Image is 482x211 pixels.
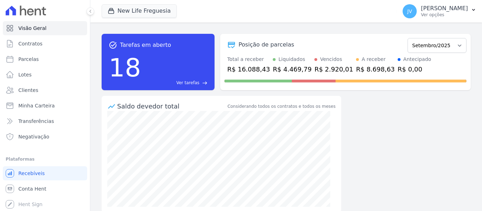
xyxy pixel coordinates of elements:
[3,130,87,144] a: Negativação
[18,40,42,47] span: Contratos
[273,64,312,74] div: R$ 4.469,79
[3,182,87,196] a: Conta Hent
[18,170,45,177] span: Recebíveis
[109,41,117,49] span: task_alt
[421,12,468,18] p: Ver opções
[3,52,87,66] a: Parcelas
[18,71,32,78] span: Lotes
[356,64,395,74] div: R$ 8.698,63
[227,64,270,74] div: R$ 16.088,43
[3,99,87,113] a: Minha Carteira
[109,49,141,86] div: 18
[3,166,87,180] a: Recebíveis
[18,102,55,109] span: Minha Carteira
[397,1,482,21] button: JV [PERSON_NAME] Ver opções
[3,68,87,82] a: Lotes
[6,155,84,163] div: Plataformas
[278,56,305,63] div: Liquidados
[18,118,54,125] span: Transferências
[239,41,294,49] div: Posição de parcelas
[117,101,226,111] div: Saldo devedor total
[3,37,87,51] a: Contratos
[102,4,177,18] button: New Life Freguesia
[18,185,46,192] span: Conta Hent
[3,21,87,35] a: Visão Geral
[18,25,47,32] span: Visão Geral
[176,80,199,86] span: Ver tarefas
[228,103,336,110] div: Considerando todos os contratos e todos os meses
[3,83,87,97] a: Clientes
[403,56,431,63] div: Antecipado
[18,56,39,63] span: Parcelas
[421,5,468,12] p: [PERSON_NAME]
[320,56,342,63] div: Vencidos
[398,64,431,74] div: R$ 0,00
[362,56,386,63] div: A receber
[120,41,171,49] span: Tarefas em aberto
[314,64,353,74] div: R$ 2.920,01
[18,87,38,94] span: Clientes
[18,133,49,140] span: Negativação
[144,80,207,86] a: Ver tarefas east
[407,9,412,14] span: JV
[3,114,87,128] a: Transferências
[227,56,270,63] div: Total a receber
[202,80,207,86] span: east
